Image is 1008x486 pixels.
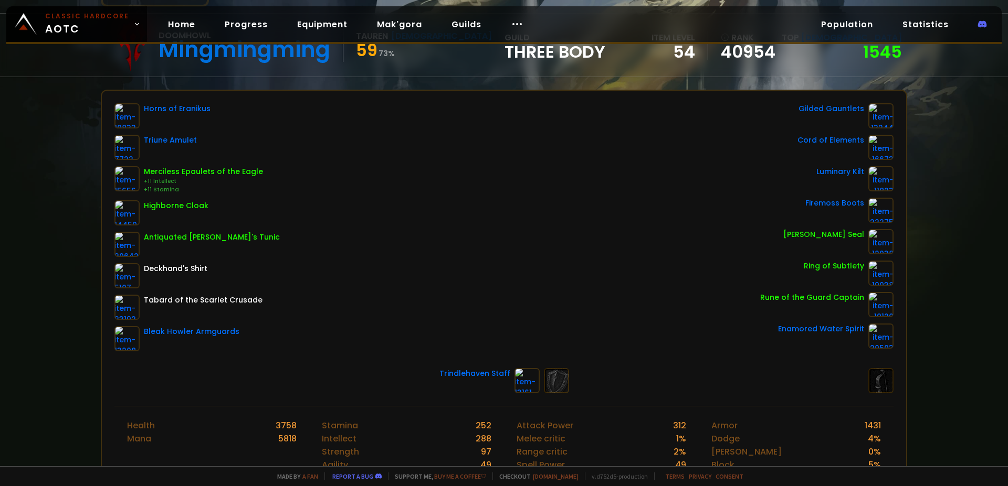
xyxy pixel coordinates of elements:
div: 1 % [676,432,686,445]
div: Range critic [517,445,568,458]
div: 5 % [868,458,881,471]
div: Strength [322,445,359,458]
div: Mana [127,432,151,445]
a: Terms [665,472,685,480]
img: item-7722 [114,135,140,160]
div: Luminary Kilt [816,166,864,177]
div: Block [711,458,734,471]
a: 40954 [721,44,775,60]
a: Statistics [894,14,957,35]
img: item-14450 [114,200,140,225]
img: item-20642 [114,232,140,257]
div: Tabard of the Scarlet Crusade [144,295,262,306]
img: item-5107 [114,263,140,288]
div: 49 [480,458,491,471]
div: 252 [476,419,491,432]
div: Armor [711,419,738,432]
a: Consent [716,472,743,480]
div: 0 % [868,445,881,458]
div: 4 % [868,432,881,445]
div: Trindlehaven Staff [439,368,510,379]
div: [PERSON_NAME] [711,445,782,458]
span: v. d752d5 - production [585,472,648,480]
div: Health [127,419,155,432]
div: Enamored Water Spirit [778,323,864,334]
div: Bleak Howler Armguards [144,326,239,337]
a: Guilds [443,14,490,35]
div: Attack Power [517,419,573,432]
a: Classic HardcoreAOTC [6,6,147,42]
img: item-10833 [114,103,140,128]
div: 3758 [276,419,297,432]
img: item-19038 [868,261,894,286]
img: item-22275 [868,198,894,223]
img: item-13244 [868,103,894,128]
div: Horns of Eranikus [144,103,211,114]
div: Antiquated [PERSON_NAME]'s Tunic [144,232,280,243]
img: item-12038 [868,229,894,254]
div: Mingmingming [159,42,330,58]
span: Made by [271,472,318,480]
small: Classic Hardcore [45,12,129,21]
div: +11 Stamina [144,186,263,194]
span: AOTC [45,12,129,37]
span: Checkout [492,472,579,480]
a: 1545 [863,40,902,63]
div: 97 [481,445,491,458]
div: Stamina [322,419,358,432]
div: Spell Power [517,458,565,471]
div: 312 [673,419,686,432]
div: Cord of Elements [797,135,864,146]
span: Three Body [505,44,605,60]
img: item-11823 [868,166,894,191]
img: item-13208 [114,326,140,351]
div: Dodge [711,432,740,445]
div: [PERSON_NAME] Seal [783,229,864,240]
div: Merciless Epaulets of the Eagle [144,166,263,177]
div: Melee critic [517,432,565,445]
div: 288 [476,432,491,445]
img: item-15656 [114,166,140,191]
a: Privacy [689,472,711,480]
div: Triune Amulet [144,135,197,146]
div: 54 [652,44,695,60]
img: item-23192 [114,295,140,320]
div: 1431 [865,419,881,432]
small: 73 % [379,48,395,59]
div: +11 Intellect [144,177,263,186]
div: Rune of the Guard Captain [760,292,864,303]
span: Support me, [388,472,486,480]
a: a fan [302,472,318,480]
div: Gilded Gauntlets [799,103,864,114]
a: [DOMAIN_NAME] [533,472,579,480]
div: Agility [322,458,348,471]
a: Home [160,14,204,35]
div: 49 [675,458,686,471]
a: Progress [216,14,276,35]
a: Equipment [289,14,356,35]
div: 2 % [674,445,686,458]
a: Buy me a coffee [434,472,486,480]
div: Highborne Cloak [144,200,208,211]
img: item-13161 [514,368,540,393]
div: Firemoss Boots [805,198,864,209]
div: Deckhand's Shirt [144,263,207,274]
img: item-19120 [868,292,894,317]
a: Population [813,14,881,35]
div: guild [505,31,605,60]
div: Intellect [322,432,356,445]
span: 59 [356,38,377,62]
img: item-16673 [868,135,894,160]
a: Report a bug [332,472,373,480]
a: Mak'gora [369,14,430,35]
div: Ring of Subtlety [804,261,864,272]
div: 5818 [278,432,297,445]
img: item-20503 [868,323,894,349]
